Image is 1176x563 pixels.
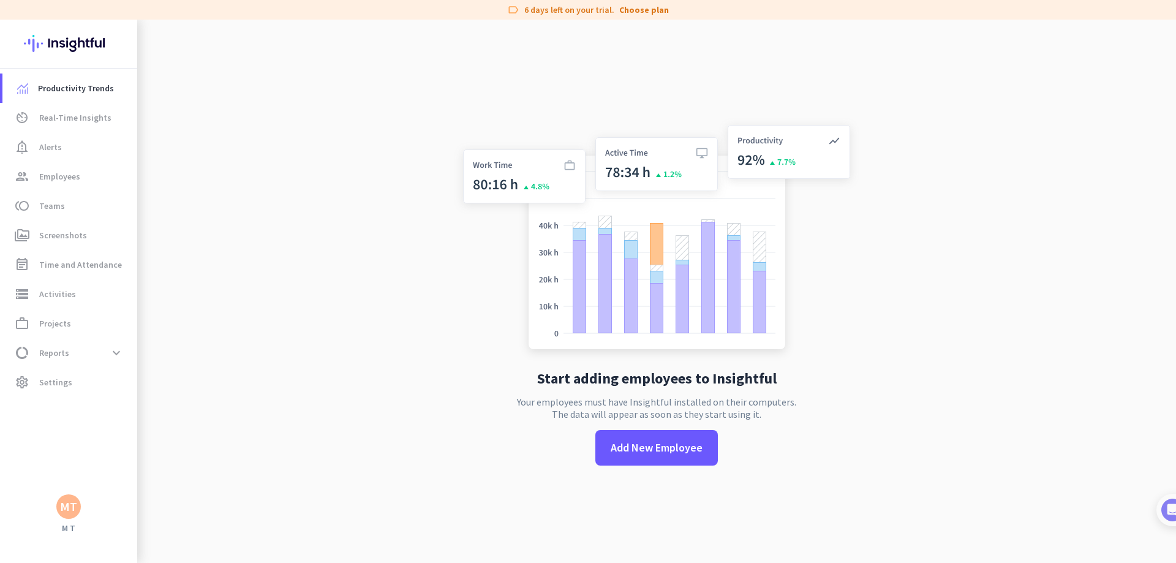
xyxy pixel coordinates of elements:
i: settings [15,375,29,390]
span: Teams [39,198,65,213]
img: no-search-results [454,118,859,361]
span: Projects [39,316,71,331]
span: Reports [39,346,69,360]
span: Activities [39,287,76,301]
button: expand_more [105,342,127,364]
i: event_note [15,257,29,272]
span: Alerts [39,140,62,154]
span: Real-Time Insights [39,110,111,125]
span: Settings [39,375,72,390]
span: Add New Employee [611,440,703,456]
p: Your employees must have Insightful installed on their computers. The data will appear as soon as... [517,396,796,420]
a: notification_importantAlerts [2,132,137,162]
a: tollTeams [2,191,137,221]
h2: Start adding employees to Insightful [537,371,777,386]
a: menu-itemProductivity Trends [2,74,137,103]
i: label [507,4,519,16]
img: Insightful logo [24,20,113,67]
i: data_usage [15,346,29,360]
span: Screenshots [39,228,87,243]
span: Time and Attendance [39,257,122,272]
div: MT [60,501,77,513]
img: menu-item [17,83,28,94]
a: work_outlineProjects [2,309,137,338]
a: Choose plan [619,4,669,16]
span: Productivity Trends [38,81,114,96]
a: data_usageReportsexpand_more [2,338,137,368]
i: av_timer [15,110,29,125]
i: perm_media [15,228,29,243]
i: work_outline [15,316,29,331]
a: perm_mediaScreenshots [2,221,137,250]
span: Employees [39,169,80,184]
a: av_timerReal-Time Insights [2,103,137,132]
i: group [15,169,29,184]
i: storage [15,287,29,301]
a: event_noteTime and Attendance [2,250,137,279]
a: storageActivities [2,279,137,309]
i: toll [15,198,29,213]
i: notification_important [15,140,29,154]
a: settingsSettings [2,368,137,397]
a: groupEmployees [2,162,137,191]
button: Add New Employee [595,430,718,466]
